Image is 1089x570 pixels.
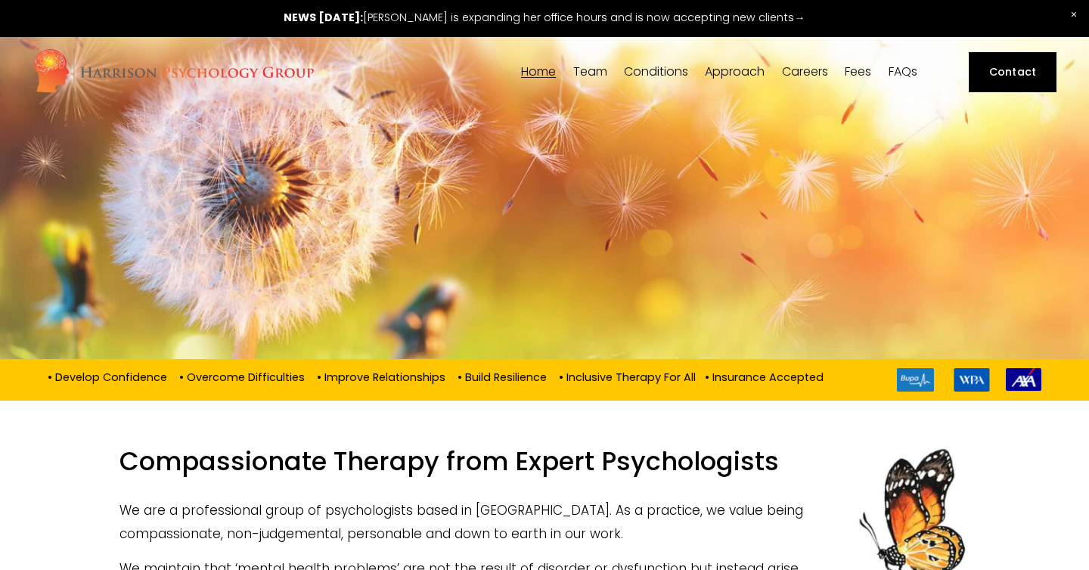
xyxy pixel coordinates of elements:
[969,52,1056,91] a: Contact
[573,65,607,79] a: folder dropdown
[624,66,688,78] span: Conditions
[119,499,970,545] p: We are a professional group of psychologists based in [GEOGRAPHIC_DATA]. As a practice, we value ...
[845,65,871,79] a: Fees
[889,65,917,79] a: FAQs
[48,368,824,385] p: • Develop Confidence • Overcome Difficulties • Improve Relationships • Build Resilience • Inclusi...
[782,65,828,79] a: Careers
[573,66,607,78] span: Team
[521,65,556,79] a: Home
[33,48,315,97] img: Harrison Psychology Group
[624,65,688,79] a: folder dropdown
[705,66,765,78] span: Approach
[119,446,970,487] h1: Compassionate Therapy from Expert Psychologists
[705,65,765,79] a: folder dropdown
